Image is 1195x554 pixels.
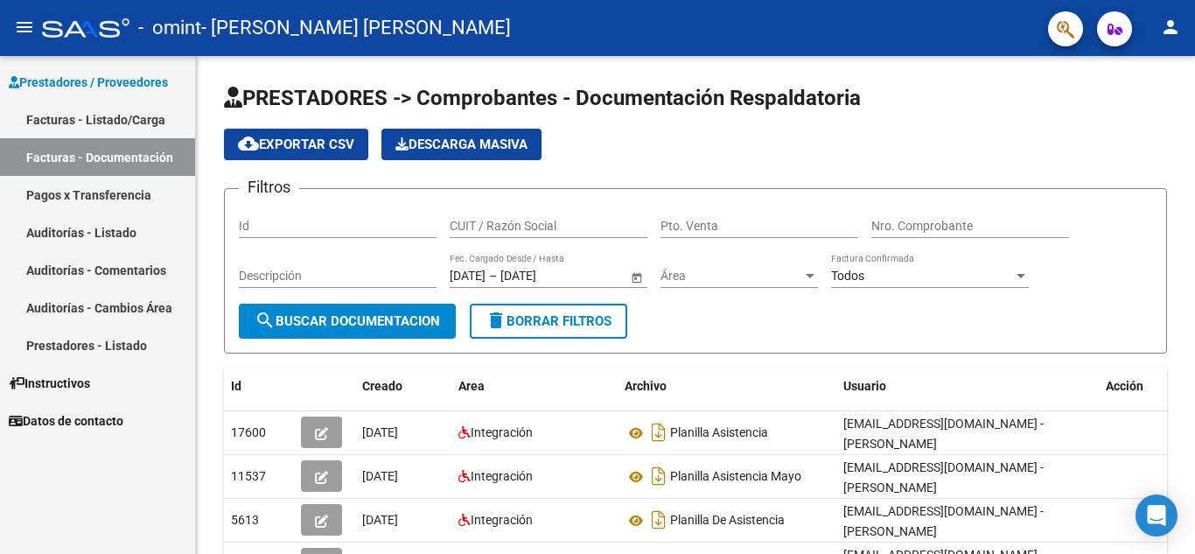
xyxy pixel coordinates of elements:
span: Datos de contacto [9,411,123,431]
i: Descargar documento [647,418,670,446]
span: Prestadores / Proveedores [9,73,168,92]
span: Todos [831,269,864,283]
span: Integración [471,469,533,483]
app-download-masive: Descarga masiva de comprobantes (adjuntos) [381,129,542,160]
button: Exportar CSV [224,129,368,160]
span: Archivo [625,379,667,393]
button: Open calendar [627,268,646,286]
span: Planilla Asistencia Mayo [670,470,801,484]
span: Id [231,379,241,393]
datatable-header-cell: Acción [1099,368,1186,405]
span: 5613 [231,513,259,527]
span: Instructivos [9,374,90,393]
mat-icon: delete [486,310,507,331]
span: Exportar CSV [238,137,354,152]
span: 17600 [231,425,266,439]
span: Creado [362,379,402,393]
span: Borrar Filtros [486,313,611,329]
button: Buscar Documentacion [239,304,456,339]
span: Integración [471,425,533,439]
span: Area [458,379,485,393]
i: Descargar documento [647,462,670,490]
datatable-header-cell: Creado [355,368,451,405]
span: Descarga Masiva [395,137,528,152]
datatable-header-cell: Archivo [618,368,836,405]
span: - [PERSON_NAME] [PERSON_NAME] [201,9,511,47]
input: Start date [450,269,486,284]
span: PRESTADORES -> Comprobantes - Documentación Respaldatoria [224,86,861,110]
span: 11537 [231,469,266,483]
span: - omint [138,9,201,47]
span: [DATE] [362,469,398,483]
button: Descarga Masiva [381,129,542,160]
span: [DATE] [362,425,398,439]
datatable-header-cell: Usuario [836,368,1099,405]
input: End date [500,269,586,284]
button: Borrar Filtros [470,304,627,339]
i: Descargar documento [647,506,670,534]
span: Planilla De Asistencia [670,514,785,528]
span: [EMAIL_ADDRESS][DOMAIN_NAME] - [PERSON_NAME] [843,504,1044,538]
span: Integración [471,513,533,527]
datatable-header-cell: Id [224,368,294,405]
mat-icon: cloud_download [238,133,259,154]
h3: Filtros [239,175,299,200]
mat-icon: person [1160,17,1181,38]
span: Usuario [843,379,886,393]
div: Open Intercom Messenger [1136,494,1178,536]
span: Buscar Documentacion [255,313,440,329]
span: [EMAIL_ADDRESS][DOMAIN_NAME] - [PERSON_NAME] [843,460,1044,494]
span: Acción [1106,379,1143,393]
mat-icon: menu [14,17,35,38]
span: [EMAIL_ADDRESS][DOMAIN_NAME] - [PERSON_NAME] [843,417,1044,451]
span: – [489,269,497,284]
datatable-header-cell: Area [451,368,618,405]
span: Área [660,269,802,284]
span: Planilla Asistencia [670,426,768,440]
mat-icon: search [255,310,276,331]
span: [DATE] [362,513,398,527]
